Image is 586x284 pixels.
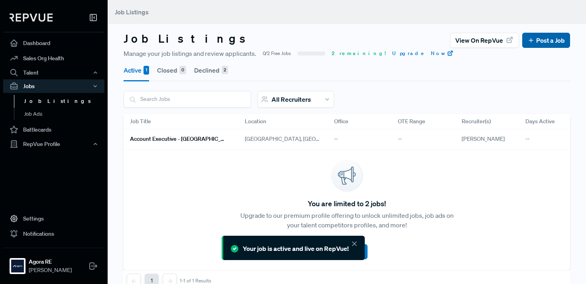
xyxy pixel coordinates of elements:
[179,66,186,75] div: 0
[3,248,104,278] a: Agora REAgora RE[PERSON_NAME]
[14,95,115,108] a: Job Listings
[331,248,362,256] span: Contact Us
[271,95,311,103] span: All Recruiters
[398,117,425,126] span: OTE Range
[525,117,555,126] span: Days Active
[235,211,458,230] p: Upgrade to our premium profile offering to unlock unlimited jobs, job ads on your talent competit...
[124,59,149,81] button: Active 1
[263,50,291,57] span: 0/2 Free Jobs
[3,211,104,226] a: Settings
[124,91,251,107] input: Search Jobs
[3,226,104,241] a: Notifications
[157,59,186,81] button: Closed 0
[3,79,104,93] button: Jobs
[124,32,253,45] h3: Job Listings
[130,132,226,146] a: Account Executive - [GEOGRAPHIC_DATA]
[334,117,348,126] span: Office
[144,66,149,75] div: 1
[455,35,503,45] span: View on RepVue
[391,129,455,150] div: --
[519,129,583,150] div: --
[462,117,491,126] span: Recruiter(s)
[308,198,386,209] span: You are limited to 2 jobs!
[130,136,226,142] h6: Account Executive - [GEOGRAPHIC_DATA]
[245,117,266,126] span: Location
[3,35,104,51] a: Dashboard
[450,33,519,48] button: View on RepVue
[124,49,256,58] span: Manage your job listings and review applicants.
[29,258,72,266] strong: Agora RE
[130,117,151,126] span: Job Title
[14,108,115,120] a: Job Ads
[522,33,570,48] button: Post a Job
[29,266,72,274] span: [PERSON_NAME]
[222,66,228,75] div: 2
[326,238,368,259] a: Contact Us
[245,135,321,143] span: [GEOGRAPHIC_DATA], [GEOGRAPHIC_DATA]
[194,59,228,81] button: Declined 2
[332,50,386,57] span: 2 remaining!
[115,8,149,16] span: Job Listings
[328,129,391,150] div: --
[10,14,53,22] img: RepVue
[392,50,454,57] a: Upgrade Now
[462,135,505,142] span: [PERSON_NAME]
[326,244,368,259] button: Contact Us
[180,278,211,284] div: 1-1 of 1 Results
[331,160,363,192] img: announcement
[527,35,565,45] a: Post a Job
[3,137,104,151] button: RepVue Profile
[3,122,104,137] a: Battlecards
[11,260,24,272] img: Agora RE
[3,66,104,79] button: Talent
[3,51,104,66] a: Sales Org Health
